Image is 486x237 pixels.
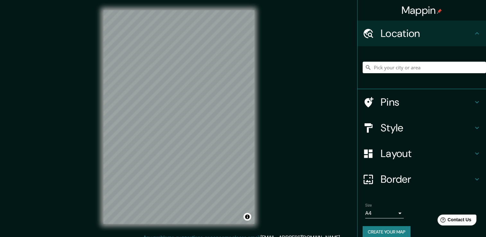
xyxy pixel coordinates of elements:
[381,147,473,160] h4: Layout
[363,62,486,73] input: Pick your city or area
[381,27,473,40] h4: Location
[381,121,473,134] h4: Style
[358,141,486,166] div: Layout
[381,173,473,186] h4: Border
[429,212,479,230] iframe: Help widget launcher
[103,10,254,224] canvas: Map
[365,203,372,208] label: Size
[243,213,251,221] button: Toggle attribution
[358,115,486,141] div: Style
[437,9,442,14] img: pin-icon.png
[358,21,486,46] div: Location
[365,208,404,218] div: A4
[358,89,486,115] div: Pins
[381,96,473,109] h4: Pins
[358,166,486,192] div: Border
[402,4,442,17] h4: Mappin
